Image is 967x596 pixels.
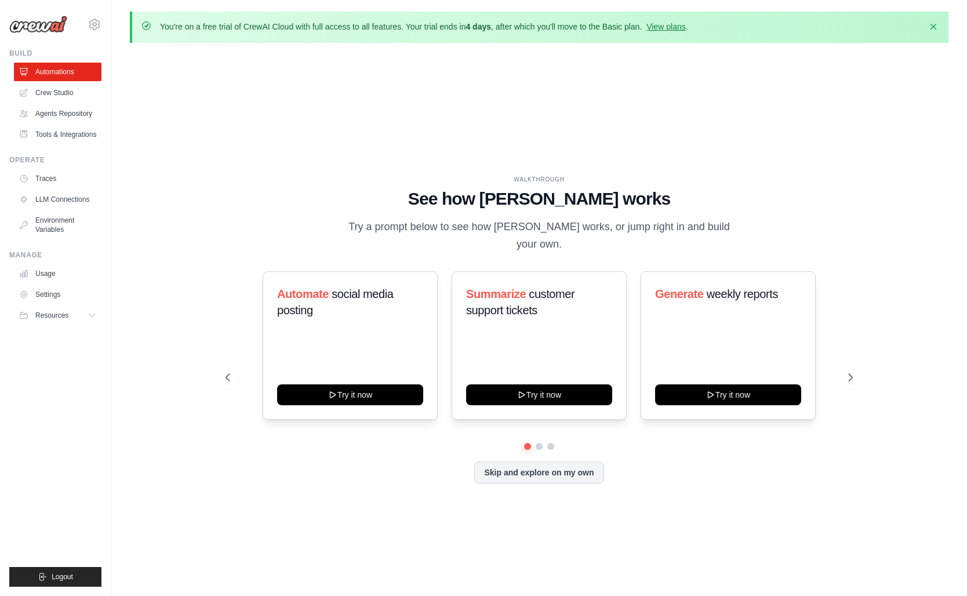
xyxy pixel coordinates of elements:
[9,16,67,33] img: Logo
[277,288,394,317] span: social media posting
[707,288,778,300] span: weekly reports
[14,169,101,188] a: Traces
[474,461,604,484] button: Skip and explore on my own
[14,285,101,304] a: Settings
[9,250,101,260] div: Manage
[14,190,101,209] a: LLM Connections
[226,175,853,184] div: WALKTHROUGH
[655,384,801,405] button: Try it now
[466,288,575,317] span: customer support tickets
[655,288,704,300] span: Generate
[14,104,101,123] a: Agents Repository
[14,63,101,81] a: Automations
[160,21,688,32] p: You're on a free trial of CrewAI Cloud with full access to all features. Your trial ends in , aft...
[226,188,853,209] h1: See how [PERSON_NAME] works
[466,288,526,300] span: Summarize
[9,567,101,587] button: Logout
[466,384,612,405] button: Try it now
[9,49,101,58] div: Build
[14,125,101,144] a: Tools & Integrations
[646,22,685,31] a: View plans
[466,22,491,31] strong: 4 days
[52,572,73,582] span: Logout
[9,155,101,165] div: Operate
[277,288,329,300] span: Automate
[277,384,423,405] button: Try it now
[14,83,101,102] a: Crew Studio
[14,306,101,325] button: Resources
[344,219,734,253] p: Try a prompt below to see how [PERSON_NAME] works, or jump right in and build your own.
[14,264,101,283] a: Usage
[35,311,68,320] span: Resources
[14,211,101,239] a: Environment Variables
